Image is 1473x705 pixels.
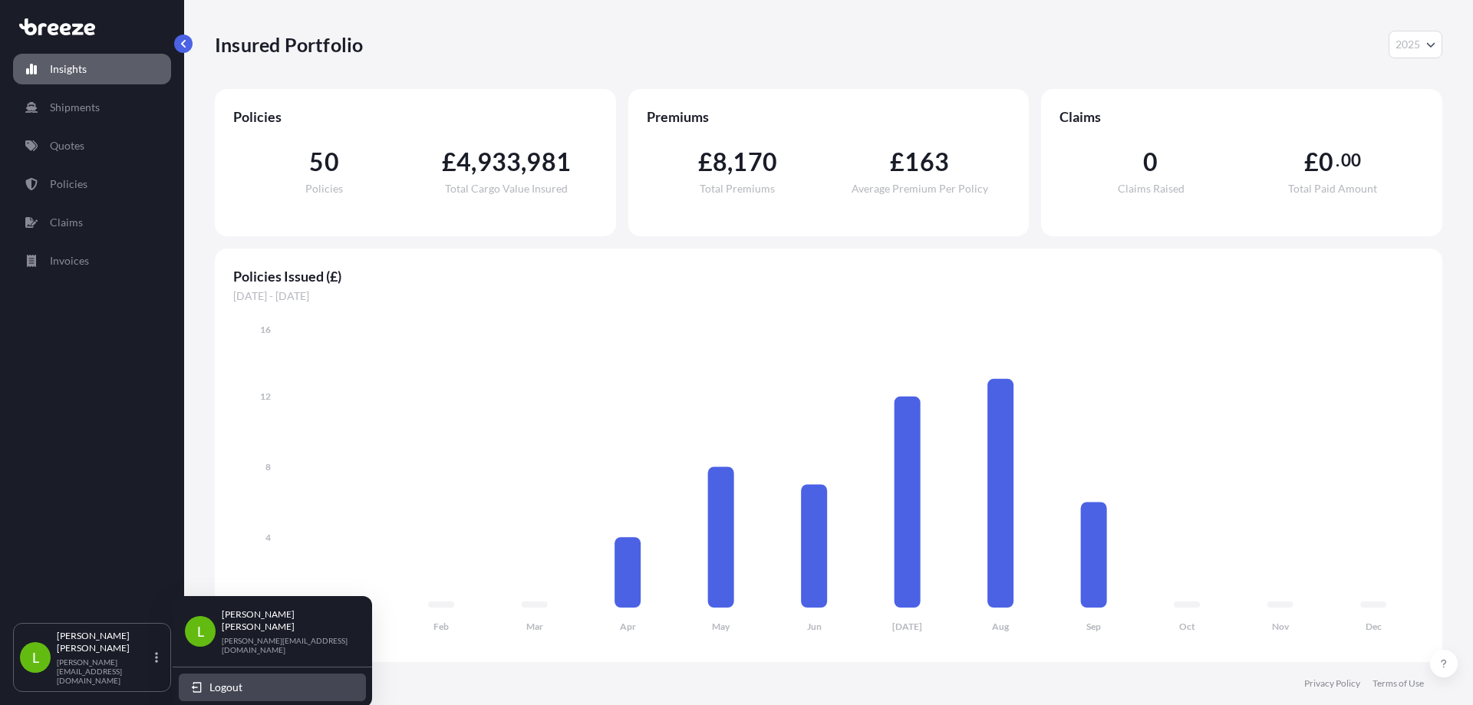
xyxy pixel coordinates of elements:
span: 8 [713,150,727,174]
span: L [197,624,204,639]
span: 0 [1319,150,1333,174]
tspan: 4 [265,532,271,543]
tspan: Dec [1366,621,1382,632]
span: . [1336,154,1340,166]
span: 2025 [1396,37,1420,52]
span: 00 [1341,154,1361,166]
span: £ [890,150,905,174]
span: 0 [1143,150,1158,174]
tspan: Sep [1086,621,1101,632]
span: 163 [905,150,949,174]
span: Average Premium Per Policy [852,183,988,194]
span: Claims [1059,107,1424,126]
tspan: Jun [807,621,822,632]
a: Policies [13,169,171,199]
span: 4 [456,150,471,174]
span: £ [698,150,713,174]
span: 50 [309,150,338,174]
p: Shipments [50,100,100,115]
a: Insights [13,54,171,84]
p: [PERSON_NAME][EMAIL_ADDRESS][DOMAIN_NAME] [57,657,152,685]
tspan: May [712,621,730,632]
span: , [471,150,476,174]
p: [PERSON_NAME] [PERSON_NAME] [57,630,152,654]
span: Logout [209,680,242,695]
span: [DATE] - [DATE] [233,288,1424,304]
span: 933 [477,150,522,174]
p: Insured Portfolio [215,32,363,57]
p: [PERSON_NAME] [PERSON_NAME] [222,608,348,633]
p: Policies [50,176,87,192]
span: £ [442,150,456,174]
p: Claims [50,215,83,230]
tspan: [DATE] [892,621,922,632]
tspan: Mar [526,621,543,632]
tspan: Oct [1179,621,1195,632]
span: Policies [233,107,598,126]
span: Total Cargo Value Insured [445,183,568,194]
span: £ [1304,150,1319,174]
button: Year Selector [1389,31,1442,58]
span: 170 [733,150,777,174]
a: Privacy Policy [1304,677,1360,690]
span: Total Premiums [700,183,775,194]
span: , [521,150,526,174]
span: , [727,150,733,174]
tspan: Nov [1272,621,1290,632]
span: L [32,650,39,665]
tspan: Feb [433,621,449,632]
p: Insights [50,61,87,77]
p: Invoices [50,253,89,268]
p: Quotes [50,138,84,153]
p: [PERSON_NAME][EMAIL_ADDRESS][DOMAIN_NAME] [222,636,348,654]
span: Claims Raised [1118,183,1185,194]
span: Policies [305,183,343,194]
a: Invoices [13,245,171,276]
button: Logout [179,674,366,701]
span: Total Paid Amount [1288,183,1377,194]
span: Policies Issued (£) [233,267,1424,285]
a: Quotes [13,130,171,161]
a: Shipments [13,92,171,123]
a: Terms of Use [1372,677,1424,690]
span: 981 [526,150,571,174]
a: Claims [13,207,171,238]
tspan: Aug [992,621,1010,632]
tspan: Apr [620,621,636,632]
tspan: 12 [260,390,271,402]
span: Premiums [647,107,1011,126]
tspan: 8 [265,461,271,473]
tspan: 16 [260,324,271,335]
